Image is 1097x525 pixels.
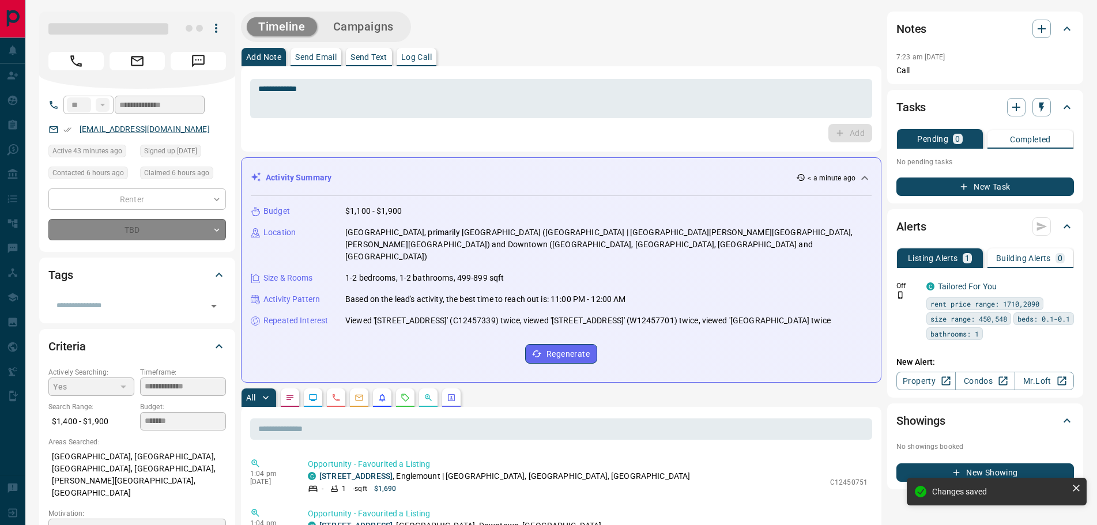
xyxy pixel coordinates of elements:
div: Notes [896,15,1074,43]
p: 1 [342,484,346,494]
div: Sun Oct 12 2025 [48,167,134,183]
div: Sun Oct 12 2025 [48,145,134,161]
svg: Listing Alerts [378,393,387,402]
p: C12450751 [830,477,868,488]
a: Mr.Loft [1015,372,1074,390]
div: Showings [896,407,1074,435]
div: Changes saved [932,487,1067,496]
p: 1-2 bedrooms, 1-2 bathrooms, 499-899 sqft [345,272,504,284]
svg: Lead Browsing Activity [308,393,318,402]
p: All [246,394,255,402]
p: Pending [917,135,948,143]
h2: Showings [896,411,945,430]
span: beds: 0.1-0.1 [1017,313,1070,324]
button: Timeline [247,17,317,36]
p: Motivation: [48,508,226,519]
a: Condos [955,372,1015,390]
p: Budget [263,205,290,217]
span: Call [48,52,104,70]
p: Opportunity - Favourited a Listing [308,458,868,470]
p: New Alert: [896,356,1074,368]
p: Actively Searching: [48,367,134,377]
p: 7:23 am [DATE] [896,53,945,61]
div: condos.ca [926,282,934,290]
p: Based on the lead's activity, the best time to reach out is: 11:00 PM - 12:00 AM [345,293,626,305]
div: Alerts [896,213,1074,240]
a: Property [896,372,956,390]
svg: Calls [331,393,341,402]
div: condos.ca [308,472,316,480]
a: [EMAIL_ADDRESS][DOMAIN_NAME] [80,124,210,134]
svg: Requests [401,393,410,402]
span: size range: 450,548 [930,313,1007,324]
button: New Showing [896,463,1074,482]
p: Listing Alerts [908,254,958,262]
span: Active 43 minutes ago [52,145,122,157]
p: Activity Pattern [263,293,320,305]
span: bathrooms: 1 [930,328,979,339]
p: No showings booked [896,441,1074,452]
svg: Email Verified [63,126,71,134]
p: Completed [1010,135,1051,143]
p: Building Alerts [996,254,1051,262]
p: 0 [1058,254,1062,262]
p: Viewed '[STREET_ADDRESS]' (C12457339) twice, viewed '[STREET_ADDRESS]' (W12457701) twice, viewed ... [345,315,831,327]
svg: Agent Actions [447,393,456,402]
div: Activity Summary< a minute ago [251,167,872,188]
p: , Englemount | [GEOGRAPHIC_DATA], [GEOGRAPHIC_DATA], [GEOGRAPHIC_DATA] [319,470,690,482]
a: [STREET_ADDRESS] [319,471,393,481]
span: Message [171,52,226,70]
span: Email [110,52,165,70]
p: Search Range: [48,402,134,412]
button: Campaigns [322,17,405,36]
div: Tags [48,261,226,289]
p: Size & Rooms [263,272,313,284]
span: Signed up [DATE] [144,145,197,157]
p: Repeated Interest [263,315,328,327]
p: $1,100 - $1,900 [345,205,402,217]
span: Contacted 6 hours ago [52,167,124,179]
button: Regenerate [525,344,597,364]
h2: Tags [48,266,73,284]
p: Off [896,281,919,291]
p: 1:04 pm [250,470,291,478]
p: < a minute ago [808,173,855,183]
div: Yes [48,377,134,396]
p: Activity Summary [266,172,331,184]
p: No pending tasks [896,153,1074,171]
p: Timeframe: [140,367,226,377]
p: Call [896,65,1074,77]
p: Opportunity - Favourited a Listing [308,508,868,520]
p: Add Note [246,53,281,61]
div: Sun Oct 12 2025 [140,167,226,183]
p: Log Call [401,53,432,61]
h2: Tasks [896,98,926,116]
p: 0 [955,135,960,143]
p: $1,690 [374,484,397,494]
p: - [322,484,323,494]
p: - sqft [353,484,367,494]
span: Claimed 6 hours ago [144,167,209,179]
svg: Notes [285,393,295,402]
p: 1 [965,254,970,262]
svg: Emails [355,393,364,402]
div: Tasks [896,93,1074,121]
p: Budget: [140,402,226,412]
button: Open [206,298,222,314]
span: rent price range: 1710,2090 [930,298,1039,309]
p: Send Email [295,53,337,61]
p: Areas Searched: [48,437,226,447]
h2: Alerts [896,217,926,236]
a: Tailored For You [938,282,997,291]
div: Criteria [48,333,226,360]
div: Renter [48,188,226,210]
svg: Push Notification Only [896,291,904,299]
div: TBD [48,219,226,240]
div: Sat Oct 11 2025 [140,145,226,161]
p: [GEOGRAPHIC_DATA], [GEOGRAPHIC_DATA], [GEOGRAPHIC_DATA], [GEOGRAPHIC_DATA], [PERSON_NAME][GEOGRAP... [48,447,226,503]
button: New Task [896,177,1074,196]
p: $1,400 - $1,900 [48,412,134,431]
p: [DATE] [250,478,291,486]
h2: Notes [896,20,926,38]
h2: Criteria [48,337,86,356]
